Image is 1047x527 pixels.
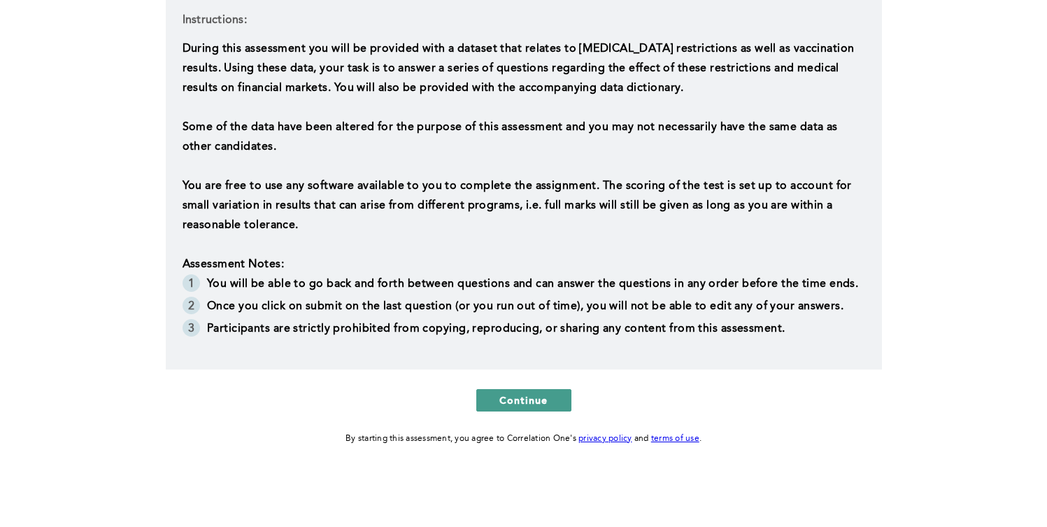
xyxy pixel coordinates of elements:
[183,122,841,153] span: Some of the data have been altered for the purpose of this assessment and you may not necessarily...
[183,43,857,94] span: During this assessment you will be provided with a dataset that relates to [MEDICAL_DATA] restric...
[499,393,548,407] span: Continue
[207,301,843,312] span: Once you click on submit on the last question (or you run out of time), you will not be able to e...
[183,259,284,270] span: Assessment Notes:
[578,435,632,443] a: privacy policy
[183,181,855,231] span: You are free to use any software available to you to complete the assignment. The scoring of the ...
[207,279,858,290] span: You will be able to go back and forth between questions and can answer the questions in any order...
[346,431,701,447] div: By starting this assessment, you agree to Correlation One's and .
[651,435,699,443] a: terms of use
[207,323,785,335] span: Participants are strictly prohibited from copying, reproducing, or sharing any content from this ...
[476,389,571,412] button: Continue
